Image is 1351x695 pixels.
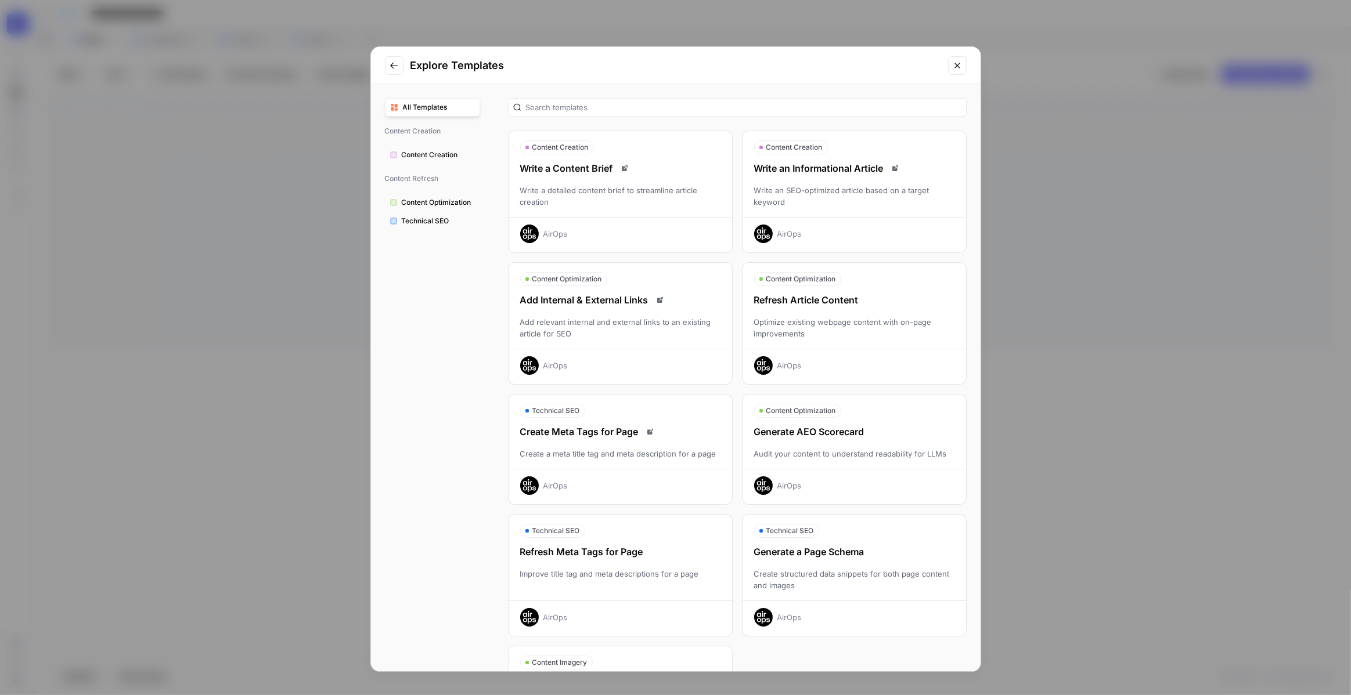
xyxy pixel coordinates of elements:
button: Close modal [948,56,967,75]
div: Write a detailed content brief to streamline article creation [509,184,732,208]
div: Create structured data snippets for both page content and images [743,568,966,591]
span: Content Optimization [532,274,602,284]
button: Technical SEORefresh Meta Tags for PageImprove title tag and meta descriptions for a pageAirOps [508,514,733,636]
span: Content Optimization [766,406,836,416]
button: Content OptimizationAdd Internal & External LinksRead docsAdd relevant internal and external link... [508,262,733,385]
span: Technical SEO [532,406,580,416]
div: Optimize existing webpage content with on-page improvements [743,316,966,339]
input: Search templates [526,102,961,113]
span: Technical SEO [402,216,475,226]
div: Improve title tag and meta descriptions for a page [509,568,732,591]
button: Technical SEOGenerate a Page SchemaCreate structured data snippets for both page content and imag... [742,514,967,636]
div: Refresh Meta Tags for Page [509,545,732,559]
button: Go to previous step [385,56,404,75]
div: AirOps [543,360,568,371]
span: Content Optimization [402,197,475,208]
button: Content Creation [385,146,480,164]
span: Content Refresh [385,169,480,189]
div: AirOps [777,611,802,623]
span: Content Creation [385,121,480,141]
span: Technical SEO [766,526,814,536]
span: Content Creation [532,142,589,153]
div: Add relevant internal and external links to an existing article for SEO [509,316,732,339]
a: Read docs [888,161,902,175]
div: AirOps [543,228,568,240]
a: Read docs [653,293,667,307]
button: Content OptimizationGenerate AEO ScorecardAudit your content to understand readability for LLMsAi... [742,394,967,505]
div: Write an SEO-optimized article based on a target keyword [743,184,966,208]
button: All Templates [385,98,480,117]
div: Write a Content Brief [509,161,732,175]
div: AirOps [777,480,802,491]
div: Generate AEO Scorecard [743,425,966,439]
div: Audit your content to understand readability for LLMs [743,448,966,459]
button: Technical SEOCreate Meta Tags for PageRead docsCreate a meta title tag and meta description for a... [508,394,733,505]
div: Generate a Page Schema [743,545,966,559]
div: Add Internal & External Links [509,293,732,307]
div: AirOps [543,611,568,623]
button: Content CreationWrite a Content BriefRead docsWrite a detailed content brief to streamline articl... [508,131,733,253]
a: Read docs [643,425,657,439]
div: AirOps [777,228,802,240]
span: Content Optimization [766,274,836,284]
span: Content Creation [766,142,823,153]
button: Content OptimizationRefresh Article ContentOptimize existing webpage content with on-page improve... [742,262,967,385]
span: Technical SEO [532,526,580,536]
div: Create a meta title tag and meta description for a page [509,448,732,459]
button: Content CreationWrite an Informational ArticleRead docsWrite an SEO-optimized article based on a ... [742,131,967,253]
div: AirOps [777,360,802,371]
span: Content Creation [402,150,475,160]
button: Technical SEO [385,212,480,230]
div: Refresh Article Content [743,293,966,307]
span: All Templates [403,102,475,113]
div: Write an Informational Article [743,161,966,175]
button: Content Optimization [385,193,480,212]
div: Create Meta Tags for Page [509,425,732,439]
a: Read docs [618,161,632,175]
span: Content Imagery [532,657,588,668]
div: AirOps [543,480,568,491]
h2: Explore Templates [410,57,941,74]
